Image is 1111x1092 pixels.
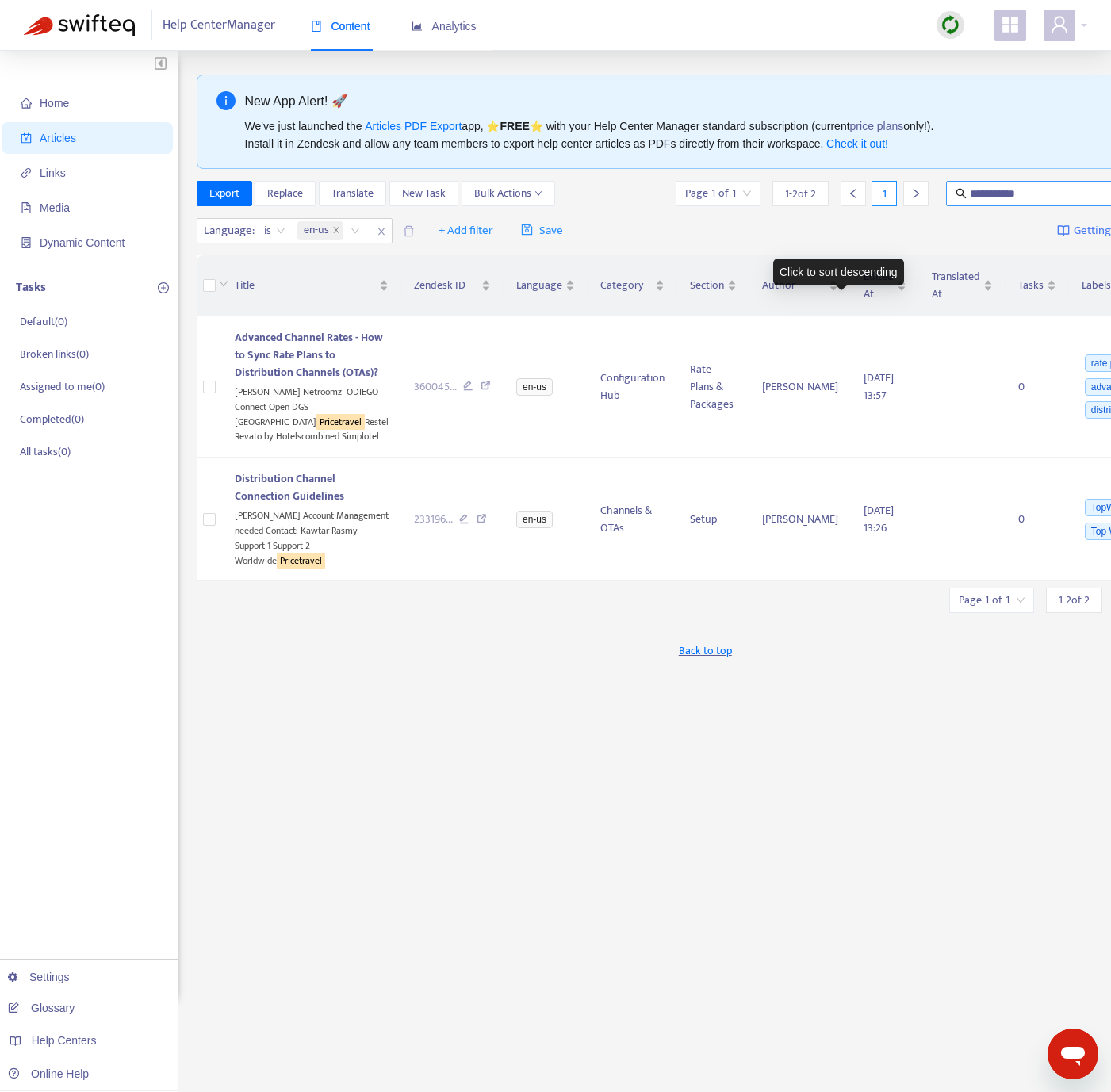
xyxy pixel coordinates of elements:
th: Language [504,255,588,316]
span: Tasks [1018,277,1044,294]
span: Zendesk ID [414,277,479,294]
span: 233196 ... [414,511,453,528]
span: Dynamic Content [40,236,125,249]
span: Category [600,277,652,294]
span: appstore [1001,15,1020,34]
span: 360045 ... [414,378,457,396]
span: Export [209,185,239,202]
th: Title [222,255,401,316]
span: Help Center Manager [163,10,275,40]
a: Check it out! [826,137,888,150]
span: plus-circle [158,282,169,293]
span: Section [690,277,724,294]
div: 1 [872,181,897,206]
img: image-link [1057,224,1070,237]
span: search [956,188,967,199]
span: 1 - 2 of 2 [785,186,816,202]
span: en-us [304,221,329,240]
span: en-us [297,221,343,240]
span: container [21,237,32,248]
th: Section [677,255,749,316]
button: Export [197,181,252,206]
button: New Task [389,181,458,206]
span: 1 - 2 of 2 [1059,592,1090,608]
td: Channels & OTAs [588,458,677,581]
span: down [534,190,542,197]
span: right [910,188,921,199]
th: Tasks [1006,255,1069,316]
span: Edited At [864,268,894,303]
span: en-us [516,511,553,528]
sqkw: Pricetravel [277,553,325,569]
span: close [332,226,340,236]
span: Analytics [412,20,477,33]
th: Edited At [851,255,919,316]
th: Translated At [919,255,1006,316]
span: Bulk Actions [474,185,542,202]
span: Links [40,167,66,179]
div: [PERSON_NAME] Account Management needed Contact: Kawtar Rasmy Support 1 Support 2 Worldwide [235,505,389,568]
span: Translated At [932,268,980,303]
p: Assigned to me ( 0 ) [20,378,105,395]
span: Articles [40,132,76,144]
td: [PERSON_NAME] [749,458,851,581]
th: Author [749,255,851,316]
span: link [21,167,32,178]
span: close [371,222,392,241]
button: saveSave [509,218,575,243]
span: account-book [21,132,32,144]
span: user [1050,15,1069,34]
b: FREE [500,120,529,132]
a: Articles PDF Export [365,120,462,132]
span: left [848,188,859,199]
img: sync.dc5367851b00ba804db3.png [941,15,960,35]
td: 0 [1006,458,1069,581]
span: Help Centers [32,1034,97,1047]
span: Translate [331,185,374,202]
button: Replace [255,181,316,206]
p: Default ( 0 ) [20,313,67,330]
span: Replace [267,185,303,202]
span: en-us [516,378,553,396]
span: Back to top [679,642,732,659]
span: Save [521,221,563,240]
span: book [311,21,322,32]
span: file-image [21,202,32,213]
span: Home [40,97,69,109]
span: Distribution Channel Connection Guidelines [235,469,344,505]
span: + Add filter [439,221,493,240]
span: Language [516,277,562,294]
button: + Add filter [427,218,505,243]
button: Bulk Actionsdown [462,181,555,206]
p: All tasks ( 0 ) [20,443,71,460]
iframe: Button to launch messaging window [1048,1029,1098,1079]
span: Language : [197,219,257,243]
div: [PERSON_NAME] Netroomz ODIEGO Connect Open DGS [GEOGRAPHIC_DATA] Restel Revato by Hotelscombined ... [235,381,389,444]
th: Zendesk ID [401,255,504,316]
a: price plans [850,120,904,132]
span: Advanced Channel Rates - How to Sync Rate Plans to Distribution Channels (OTAs)? [235,328,383,381]
span: down [219,279,228,289]
th: Category [588,255,677,316]
span: Media [40,201,70,214]
td: Setup [677,458,749,581]
td: [PERSON_NAME] [749,316,851,458]
a: Glossary [8,1002,75,1014]
td: Rate Plans & Packages [677,316,749,458]
span: is [264,219,285,243]
td: Configuration Hub [588,316,677,458]
span: [DATE] 13:26 [864,501,894,537]
span: Title [235,277,376,294]
p: Broken links ( 0 ) [20,346,89,362]
span: Content [311,20,370,33]
span: [DATE] 13:57 [864,369,894,404]
span: save [521,224,533,236]
span: Author [762,277,826,294]
span: New Task [402,185,446,202]
button: Translate [319,181,386,206]
span: info-circle [216,91,236,110]
a: Online Help [8,1067,89,1080]
sqkw: Pricetravel [316,414,365,430]
p: Tasks [16,278,46,297]
span: area-chart [412,21,423,32]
